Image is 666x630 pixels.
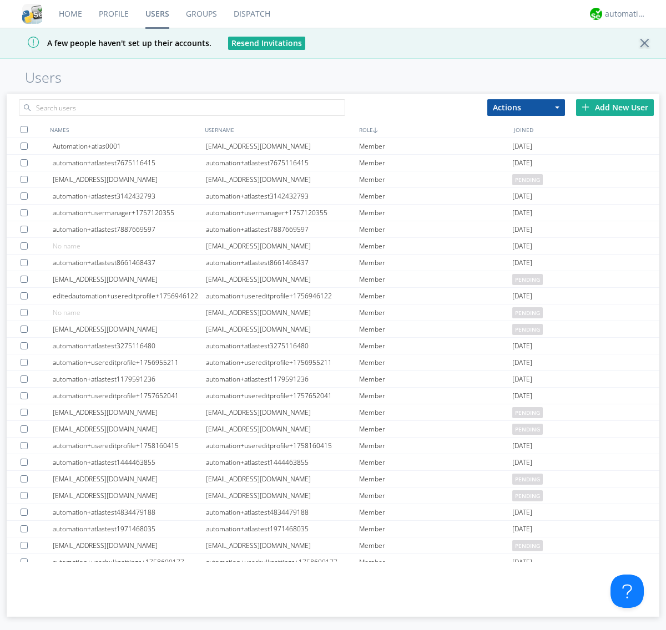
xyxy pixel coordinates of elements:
div: [EMAIL_ADDRESS][DOMAIN_NAME] [206,421,359,437]
div: [EMAIL_ADDRESS][DOMAIN_NAME] [53,271,206,287]
div: [EMAIL_ADDRESS][DOMAIN_NAME] [206,537,359,553]
div: Member [359,554,512,570]
div: Member [359,238,512,254]
div: [EMAIL_ADDRESS][DOMAIN_NAME] [53,537,206,553]
div: automation+userbulksettings+1758690177 [206,554,359,570]
a: No name[EMAIL_ADDRESS][DOMAIN_NAME]Member[DATE] [7,238,659,255]
div: USERNAME [202,121,357,138]
div: Member [359,471,512,487]
div: automation+atlastest1971468035 [53,521,206,537]
iframe: Toggle Customer Support [610,575,644,608]
a: [EMAIL_ADDRESS][DOMAIN_NAME][EMAIL_ADDRESS][DOMAIN_NAME]Memberpending [7,271,659,288]
a: Automation+atlas0001[EMAIL_ADDRESS][DOMAIN_NAME]Member[DATE] [7,138,659,155]
span: [DATE] [512,288,532,304]
span: [DATE] [512,521,532,537]
div: automation+usereditprofile+1756946122 [206,288,359,304]
div: Member [359,454,512,470]
div: Member [359,388,512,404]
span: [DATE] [512,388,532,404]
a: automation+atlastest1971468035automation+atlastest1971468035Member[DATE] [7,521,659,537]
div: Member [359,188,512,204]
img: plus.svg [582,103,589,111]
a: [EMAIL_ADDRESS][DOMAIN_NAME][EMAIL_ADDRESS][DOMAIN_NAME]Memberpending [7,321,659,338]
a: automation+userbulksettings+1758690177automation+userbulksettings+1758690177Member[DATE] [7,554,659,571]
div: JOINED [511,121,666,138]
div: automation+usereditprofile+1757652041 [206,388,359,404]
div: Member [359,171,512,187]
div: Member [359,271,512,287]
div: [EMAIL_ADDRESS][DOMAIN_NAME] [53,487,206,504]
div: automation+usereditprofile+1757652041 [53,388,206,404]
a: automation+atlastest1179591236automation+atlastest1179591236Member[DATE] [7,371,659,388]
span: A few people haven't set up their accounts. [8,38,211,48]
span: pending [512,407,543,418]
div: Automation+atlas0001 [53,138,206,154]
div: Member [359,255,512,271]
a: automation+usereditprofile+1758160415automation+usereditprofile+1758160415Member[DATE] [7,438,659,454]
a: automation+atlastest1444463855automation+atlastest1444463855Member[DATE] [7,454,659,471]
div: automation+usereditprofile+1756955211 [206,354,359,370]
div: automation+atlastest3142432793 [206,188,359,204]
div: [EMAIL_ADDRESS][DOMAIN_NAME] [53,171,206,187]
div: Member [359,504,512,520]
button: Actions [487,99,565,116]
div: automation+userbulksettings+1758690177 [53,554,206,570]
div: [EMAIL_ADDRESS][DOMAIN_NAME] [53,321,206,337]
div: automation+atlastest8661468437 [53,255,206,271]
div: [EMAIL_ADDRESS][DOMAIN_NAME] [206,271,359,287]
div: automation+atlastest7675116415 [206,155,359,171]
span: No name [53,241,80,251]
div: automation+usermanager+1757120355 [53,205,206,221]
a: [EMAIL_ADDRESS][DOMAIN_NAME][EMAIL_ADDRESS][DOMAIN_NAME]Memberpending [7,404,659,421]
div: [EMAIL_ADDRESS][DOMAIN_NAME] [206,471,359,487]
div: Member [359,487,512,504]
span: [DATE] [512,338,532,354]
button: Resend Invitations [228,37,305,50]
div: automation+usereditprofile+1758160415 [206,438,359,454]
span: pending [512,274,543,285]
a: [EMAIL_ADDRESS][DOMAIN_NAME][EMAIL_ADDRESS][DOMAIN_NAME]Memberpending [7,537,659,554]
span: [DATE] [512,221,532,238]
span: No name [53,308,80,317]
div: automation+atlastest3142432793 [53,188,206,204]
div: Member [359,537,512,553]
div: automation+atlastest3275116480 [53,338,206,354]
div: automation+atlastest7887669597 [206,221,359,237]
span: [DATE] [512,238,532,255]
div: Member [359,404,512,420]
div: automation+atlastest1971468035 [206,521,359,537]
div: editedautomation+usereditprofile+1756946122 [53,288,206,304]
div: Member [359,288,512,304]
span: pending [512,174,543,185]
a: No name[EMAIL_ADDRESS][DOMAIN_NAME]Memberpending [7,304,659,321]
div: [EMAIL_ADDRESS][DOMAIN_NAME] [206,404,359,420]
a: automation+atlastest3275116480automation+atlastest3275116480Member[DATE] [7,338,659,354]
div: automation+atlastest1179591236 [206,371,359,387]
div: [EMAIL_ADDRESS][DOMAIN_NAME] [53,421,206,437]
div: [EMAIL_ADDRESS][DOMAIN_NAME] [206,238,359,254]
div: Member [359,338,512,354]
div: automation+atlastest4834479188 [206,504,359,520]
div: Member [359,521,512,537]
a: automation+usermanager+1757120355automation+usermanager+1757120355Member[DATE] [7,205,659,221]
span: pending [512,307,543,318]
span: [DATE] [512,205,532,221]
div: automation+atlas [605,8,647,19]
div: automation+atlastest1444463855 [53,454,206,470]
span: [DATE] [512,554,532,571]
span: [DATE] [512,454,532,471]
span: pending [512,490,543,501]
div: Member [359,205,512,221]
div: Member [359,354,512,370]
div: Member [359,155,512,171]
div: Add New User [576,99,654,116]
div: Member [359,304,512,321]
span: [DATE] [512,354,532,371]
div: [EMAIL_ADDRESS][DOMAIN_NAME] [206,138,359,154]
div: Member [359,438,512,454]
a: automation+usereditprofile+1757652041automation+usereditprofile+1757652041Member[DATE] [7,388,659,404]
div: [EMAIL_ADDRESS][DOMAIN_NAME] [206,171,359,187]
div: automation+atlastest8661468437 [206,255,359,271]
div: automation+atlastest7887669597 [53,221,206,237]
div: automation+usereditprofile+1758160415 [53,438,206,454]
